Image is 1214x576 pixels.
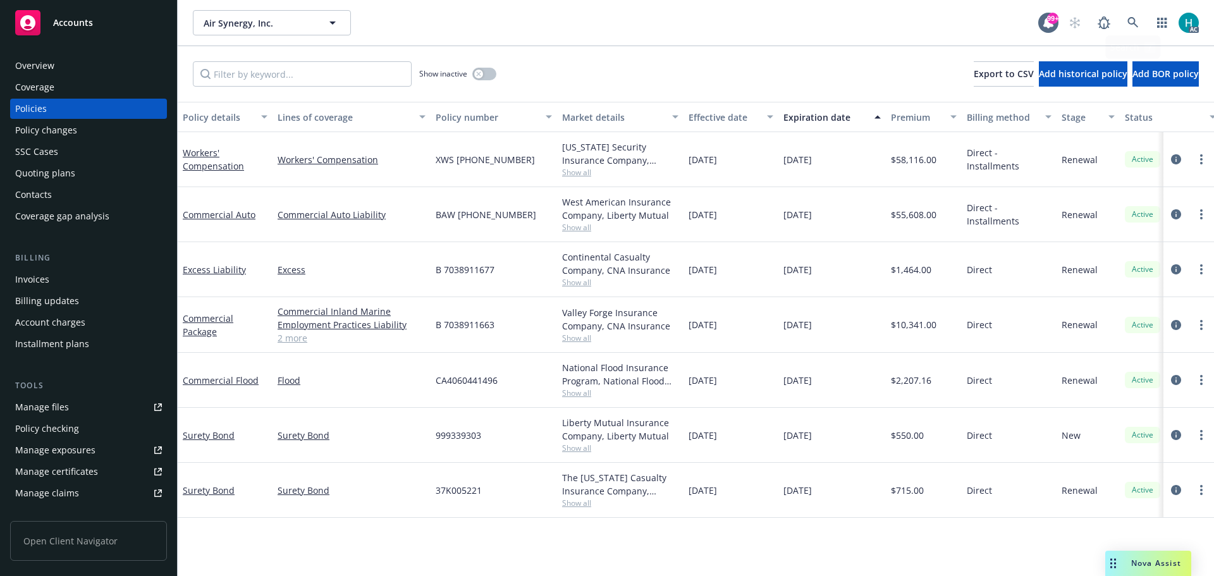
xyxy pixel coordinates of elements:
span: B 7038911677 [436,263,494,276]
div: West American Insurance Company, Liberty Mutual [562,195,678,222]
div: Policy number [436,111,538,124]
span: [DATE] [689,153,717,166]
button: Lines of coverage [273,102,431,132]
span: Direct [967,429,992,442]
a: Surety Bond [278,429,426,442]
span: CA4060441496 [436,374,498,387]
div: Stage [1062,111,1101,124]
span: Renewal [1062,153,1098,166]
div: Policy details [183,111,254,124]
div: 99+ [1047,13,1058,24]
a: Account charges [10,312,167,333]
div: Drag to move [1105,551,1121,576]
span: Show all [562,443,678,453]
div: Contacts [15,185,52,205]
span: $58,116.00 [891,153,936,166]
span: Direct [967,318,992,331]
div: Premium [891,111,943,124]
a: Accounts [10,5,167,40]
a: Manage certificates [10,462,167,482]
span: Active [1130,429,1155,441]
a: circleInformation [1168,317,1184,333]
span: Direct [967,374,992,387]
button: Export to CSV [974,61,1034,87]
a: Policy checking [10,419,167,439]
span: Renewal [1062,374,1098,387]
a: Switch app [1150,10,1175,35]
div: Manage claims [15,483,79,503]
button: Billing method [962,102,1057,132]
a: Contacts [10,185,167,205]
span: [DATE] [783,374,812,387]
span: $1,464.00 [891,263,931,276]
button: Add historical policy [1039,61,1127,87]
a: Surety Bond [183,484,235,496]
span: $10,341.00 [891,318,936,331]
span: B 7038911663 [436,318,494,331]
span: [DATE] [783,318,812,331]
span: Direct [967,484,992,497]
button: Expiration date [778,102,886,132]
span: Direct [967,263,992,276]
div: National Flood Insurance Program, National Flood Insurance Program (NFIP), Amwins [562,361,678,388]
div: Status [1125,111,1202,124]
span: Show all [562,498,678,508]
a: 2 more [278,331,426,345]
span: Show all [562,277,678,288]
a: Workers' Compensation [183,147,244,172]
span: [DATE] [689,208,717,221]
span: Show all [562,333,678,343]
a: more [1194,207,1209,222]
span: Air Synergy, Inc. [204,16,313,30]
div: Billing method [967,111,1038,124]
div: Billing [10,252,167,264]
span: Renewal [1062,484,1098,497]
a: Overview [10,56,167,76]
span: Direct - Installments [967,146,1052,173]
span: [DATE] [783,429,812,442]
div: Manage certificates [15,462,98,482]
span: Accounts [53,18,93,28]
div: The [US_STATE] Casualty Insurance Company, Liberty Mutual [562,471,678,498]
span: 999339303 [436,429,481,442]
span: Add historical policy [1039,68,1127,80]
button: Add BOR policy [1132,61,1199,87]
a: more [1194,482,1209,498]
a: Quoting plans [10,163,167,183]
div: Overview [15,56,54,76]
span: Active [1130,484,1155,496]
a: Policies [10,99,167,119]
div: Tools [10,379,167,392]
a: SSC Cases [10,142,167,162]
a: Surety Bond [278,484,426,497]
div: [US_STATE] Security Insurance Company, Liberty Mutual [562,140,678,167]
span: [DATE] [783,208,812,221]
span: Active [1130,264,1155,275]
span: $550.00 [891,429,924,442]
button: Premium [886,102,962,132]
span: Active [1130,319,1155,331]
a: Commercial Auto [183,209,255,221]
a: more [1194,262,1209,277]
button: Stage [1057,102,1120,132]
a: Excess Liability [183,264,246,276]
div: Valley Forge Insurance Company, CNA Insurance [562,306,678,333]
a: Manage files [10,397,167,417]
span: Active [1130,209,1155,220]
div: Policies [15,99,47,119]
div: Continental Casualty Company, CNA Insurance [562,250,678,277]
span: $715.00 [891,484,924,497]
div: Invoices [15,269,49,290]
a: Invoices [10,269,167,290]
a: Policy changes [10,120,167,140]
div: Quoting plans [15,163,75,183]
a: more [1194,317,1209,333]
a: more [1194,427,1209,443]
span: 37K005221 [436,484,482,497]
span: [DATE] [783,263,812,276]
div: SSC Cases [15,142,58,162]
div: Coverage gap analysis [15,206,109,226]
span: Export to CSV [974,68,1034,80]
a: circleInformation [1168,262,1184,277]
a: Excess [278,263,426,276]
